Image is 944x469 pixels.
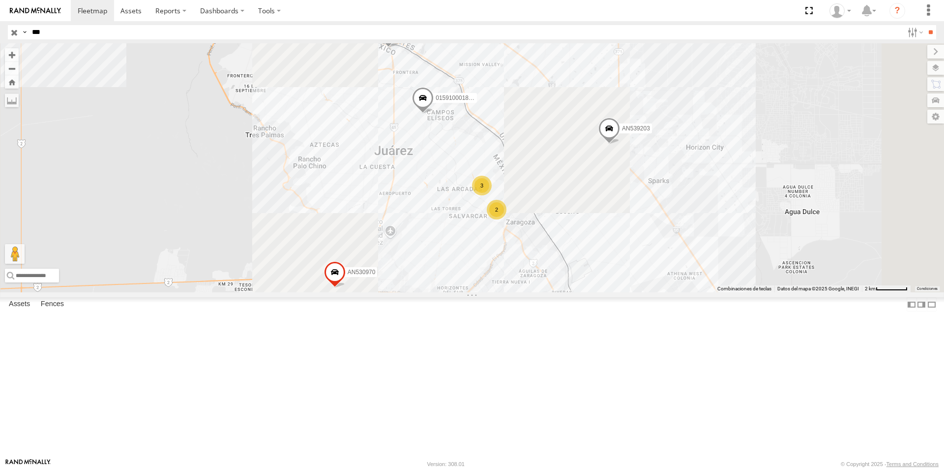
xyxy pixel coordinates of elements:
button: Escala del mapa: 2 km por 61 píxeles [862,285,911,292]
div: 3 [472,176,492,195]
label: Measure [5,94,19,107]
label: Search Filter Options [904,25,925,39]
label: Dock Summary Table to the Left [907,297,916,312]
label: Dock Summary Table to the Right [916,297,926,312]
img: rand-logo.svg [10,7,61,14]
a: Visit our Website [5,459,51,469]
span: 2 km [865,286,876,291]
div: © Copyright 2025 - [841,461,939,467]
div: HECTOR HERNANDEZ [826,3,855,18]
button: Zoom out [5,62,19,75]
label: Assets [4,298,35,312]
label: Fences [36,298,69,312]
span: Datos del mapa ©2025 Google, INEGI [777,286,859,291]
button: Zoom in [5,48,19,62]
a: Condiciones (se abre en una nueva pestaña) [917,286,938,290]
span: AN539203 [622,125,650,132]
span: 015910001843096 [436,94,485,101]
div: Version: 308.01 [427,461,465,467]
label: Hide Summary Table [927,297,937,312]
button: Combinaciones de teclas [717,285,771,292]
a: Terms and Conditions [886,461,939,467]
span: AN530970 [348,269,376,276]
label: Map Settings [927,110,944,124]
button: Zoom Home [5,75,19,89]
i: ? [889,3,905,19]
div: 2 [487,200,506,219]
label: Search Query [21,25,29,39]
button: Arrastra el hombrecito naranja al mapa para abrir Street View [5,244,25,264]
